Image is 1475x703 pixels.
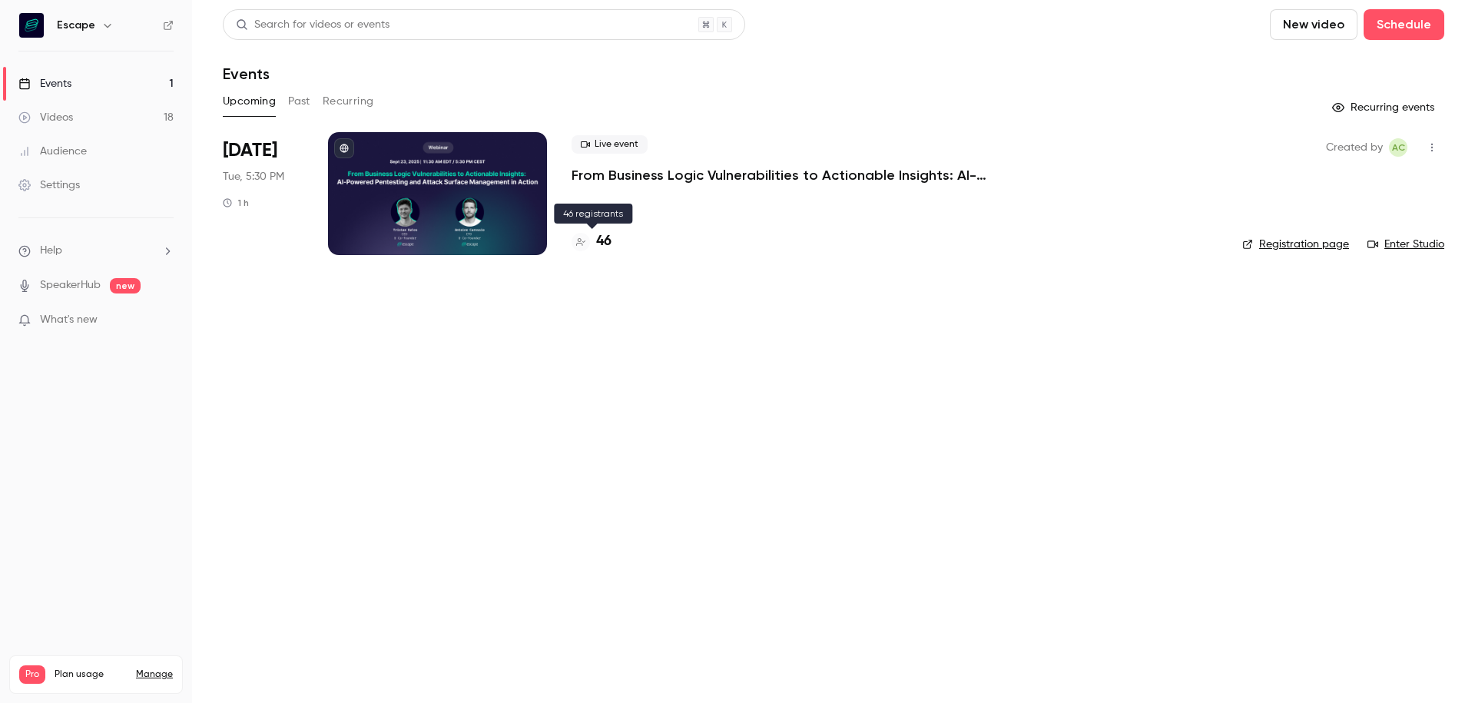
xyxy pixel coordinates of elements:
[40,312,98,328] span: What's new
[223,65,270,83] h1: Events
[18,110,73,125] div: Videos
[19,13,44,38] img: Escape
[1326,138,1383,157] span: Created by
[136,668,173,681] a: Manage
[572,135,648,154] span: Live event
[572,166,1032,184] a: From Business Logic Vulnerabilities to Actionable Insights: AI-powered Pentesting + ASM in Action
[1367,237,1444,252] a: Enter Studio
[1389,138,1407,157] span: Alexandra Charikova
[57,18,95,33] h6: Escape
[223,138,277,163] span: [DATE]
[572,231,612,252] a: 46
[1364,9,1444,40] button: Schedule
[40,277,101,293] a: SpeakerHub
[18,144,87,159] div: Audience
[19,665,45,684] span: Pro
[223,169,284,184] span: Tue, 5:30 PM
[1392,138,1405,157] span: AC
[40,243,62,259] span: Help
[1242,237,1349,252] a: Registration page
[18,76,71,91] div: Events
[1325,95,1444,120] button: Recurring events
[18,177,80,193] div: Settings
[323,89,374,114] button: Recurring
[223,89,276,114] button: Upcoming
[236,17,389,33] div: Search for videos or events
[1270,9,1357,40] button: New video
[110,278,141,293] span: new
[596,231,612,252] h4: 46
[155,313,174,327] iframe: Noticeable Trigger
[223,197,249,209] div: 1 h
[18,243,174,259] li: help-dropdown-opener
[223,132,303,255] div: Sep 23 Tue, 5:30 PM (Europe/Amsterdam)
[55,668,127,681] span: Plan usage
[288,89,310,114] button: Past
